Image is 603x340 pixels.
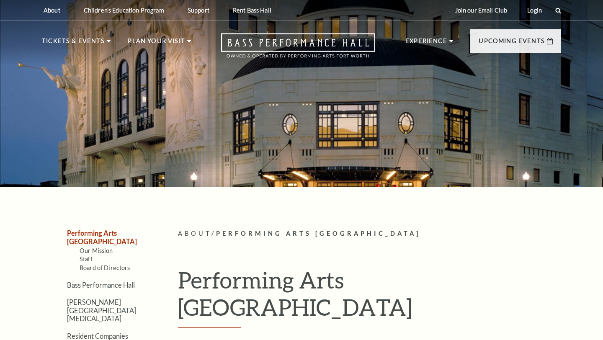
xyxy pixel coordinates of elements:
h1: Performing Arts [GEOGRAPHIC_DATA] [178,266,561,328]
a: Our Mission [80,247,113,254]
p: Upcoming Events [479,36,545,51]
p: Experience [405,36,447,51]
p: / [178,229,561,239]
span: About [178,230,211,237]
a: Resident Companies [67,332,128,340]
a: Performing Arts [GEOGRAPHIC_DATA] [67,229,137,245]
p: Support [188,7,209,14]
p: About [44,7,60,14]
span: Performing Arts [GEOGRAPHIC_DATA] [216,230,420,237]
a: Bass Performance Hall [67,281,135,289]
p: Plan Your Visit [128,36,185,51]
p: Rent Bass Hall [233,7,271,14]
p: Children's Education Program [84,7,164,14]
a: Staff [80,255,93,263]
a: [PERSON_NAME][GEOGRAPHIC_DATA][MEDICAL_DATA] [67,298,136,322]
a: Board of Directors [80,264,130,271]
p: Tickets & Events [42,36,105,51]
